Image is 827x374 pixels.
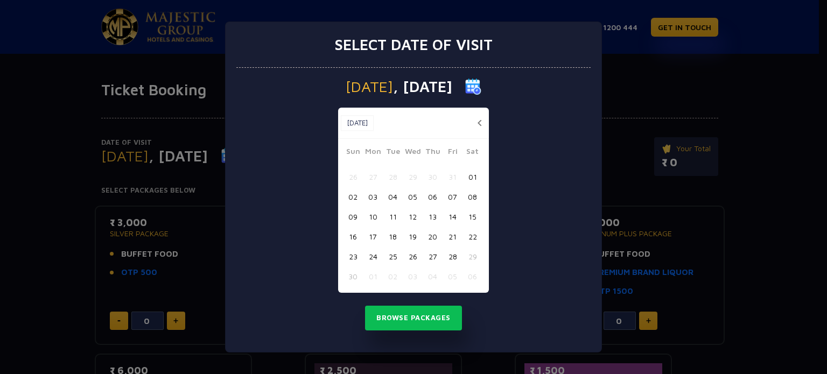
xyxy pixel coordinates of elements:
[363,227,383,246] button: 17
[383,246,403,266] button: 25
[363,167,383,187] button: 27
[462,145,482,160] span: Sat
[443,266,462,286] button: 05
[363,145,383,160] span: Mon
[423,266,443,286] button: 04
[383,227,403,246] button: 18
[465,79,481,95] img: calender icon
[403,227,423,246] button: 19
[363,266,383,286] button: 01
[363,187,383,207] button: 03
[462,227,482,246] button: 22
[423,207,443,227] button: 13
[383,207,403,227] button: 11
[443,145,462,160] span: Fri
[443,207,462,227] button: 14
[346,79,393,94] span: [DATE]
[462,207,482,227] button: 15
[343,145,363,160] span: Sun
[383,187,403,207] button: 04
[443,187,462,207] button: 07
[462,246,482,266] button: 29
[443,227,462,246] button: 21
[383,266,403,286] button: 02
[443,246,462,266] button: 28
[462,266,482,286] button: 06
[403,266,423,286] button: 03
[443,167,462,187] button: 31
[423,187,443,207] button: 06
[403,246,423,266] button: 26
[383,145,403,160] span: Tue
[343,227,363,246] button: 16
[403,187,423,207] button: 05
[365,306,462,330] button: Browse Packages
[363,246,383,266] button: 24
[341,115,374,131] button: [DATE]
[423,246,443,266] button: 27
[383,167,403,187] button: 28
[403,145,423,160] span: Wed
[343,246,363,266] button: 23
[423,227,443,246] button: 20
[403,167,423,187] button: 29
[423,167,443,187] button: 30
[343,187,363,207] button: 02
[343,207,363,227] button: 09
[403,207,423,227] button: 12
[462,187,482,207] button: 08
[393,79,452,94] span: , [DATE]
[363,207,383,227] button: 10
[343,266,363,286] button: 30
[343,167,363,187] button: 26
[423,145,443,160] span: Thu
[462,167,482,187] button: 01
[334,36,493,54] h3: Select date of visit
